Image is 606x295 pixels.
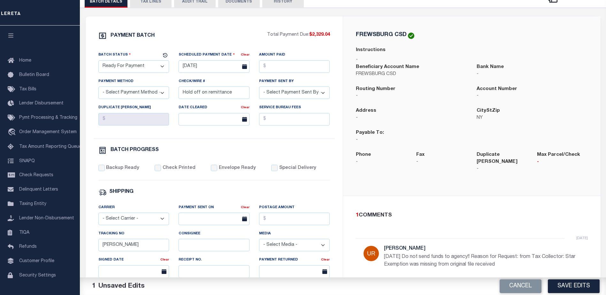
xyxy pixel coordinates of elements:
[477,64,504,71] label: Bank Name
[163,165,196,172] label: Check Printed
[537,159,588,166] p: -
[537,151,580,159] label: Max Parcel/Check
[19,202,46,206] span: Taxing Entity
[259,52,285,58] label: Amount Paid
[98,113,169,125] input: $
[98,52,131,58] label: Batch Status
[259,231,271,237] label: Media
[279,165,316,172] label: Special Delivery
[19,73,49,77] span: Bulletin Board
[19,245,37,249] span: Refunds
[219,165,256,172] label: Envelope Ready
[576,235,588,241] p: [DATE]
[19,159,35,163] span: SNAPQ
[19,145,81,149] span: Tax Amount Reporting Queue
[259,257,298,263] label: Payment Returned
[356,32,407,38] h5: FREWSBURG CSD
[356,211,585,220] div: COMMENTS
[259,213,330,225] input: $
[179,79,205,84] label: Check/Wire #
[98,257,124,263] label: Signed Date
[19,101,64,106] span: Lender Disbursement
[259,113,330,125] input: $
[98,231,124,237] label: Tracking No
[356,129,384,137] label: Payable To:
[267,32,330,39] p: Total Payment Due:
[19,230,29,235] span: TIQA
[19,87,36,92] span: Tax Bills
[92,283,96,290] span: 1
[384,246,576,252] h5: [PERSON_NAME]
[111,33,155,38] h6: PAYMENT BATCH
[416,151,425,159] label: Fax
[309,33,330,37] span: $2,329.04
[19,173,53,178] span: Check Requests
[477,71,588,78] p: -
[477,93,588,100] p: -
[179,257,202,263] label: Receipt No.
[19,187,58,192] span: Delinquent Letters
[321,258,330,261] a: Clear
[416,159,467,166] p: -
[356,71,467,78] p: FREWSBURG CSD
[356,86,395,93] label: Routing Number
[19,130,77,134] span: Order Management System
[356,213,359,218] span: 1
[356,151,371,159] label: Phone
[500,279,541,293] button: Cancel
[477,166,527,173] p: -
[356,159,407,166] p: -
[98,283,145,290] span: Unsaved Edits
[19,58,31,63] span: Home
[477,107,500,115] label: CityStZip
[179,105,207,110] label: Date Cleared
[384,253,576,269] p: [DATE] Do not send funds to agency!! Reason for Request: from Tax Collector: Star Exemption was m...
[109,189,134,195] h6: SHIPPING
[111,147,159,153] h6: BATCH PROGRESS
[19,259,54,263] span: Customer Profile
[408,33,414,39] img: check-icon-green.svg
[98,205,115,210] label: Carrier
[356,47,386,54] label: Instructions
[477,151,527,166] label: Duplicate [PERSON_NAME]
[19,273,56,278] span: Security Settings
[241,206,249,209] a: Clear
[19,116,77,120] span: Pymt Processing & Tracking
[356,64,419,71] label: Beneficiary Account Name
[259,105,301,110] label: Service Bureau Fees
[356,137,467,144] p: -
[259,205,295,210] label: Postage Amount
[179,52,235,58] label: Scheduled Payment Date
[98,79,134,84] label: Payment Method
[241,53,249,57] a: Clear
[356,107,376,115] label: Address
[548,279,600,293] button: Save Edits
[179,205,214,210] label: Payment Sent On
[356,57,588,64] p: -
[259,79,294,84] label: Payment Sent By
[160,258,169,261] a: Clear
[259,60,330,73] input: $
[364,246,379,261] img: Urbina, Matthew
[356,115,467,122] p: -
[477,115,588,122] p: NY
[241,106,249,109] a: Clear
[477,86,517,93] label: Account Number
[98,105,151,110] label: Duplicate [PERSON_NAME]
[179,231,200,237] label: Consignee
[8,128,18,137] i: travel_explore
[356,93,467,100] p: -
[19,216,74,221] span: Lender Non-Disbursement
[106,165,139,172] label: Backup Ready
